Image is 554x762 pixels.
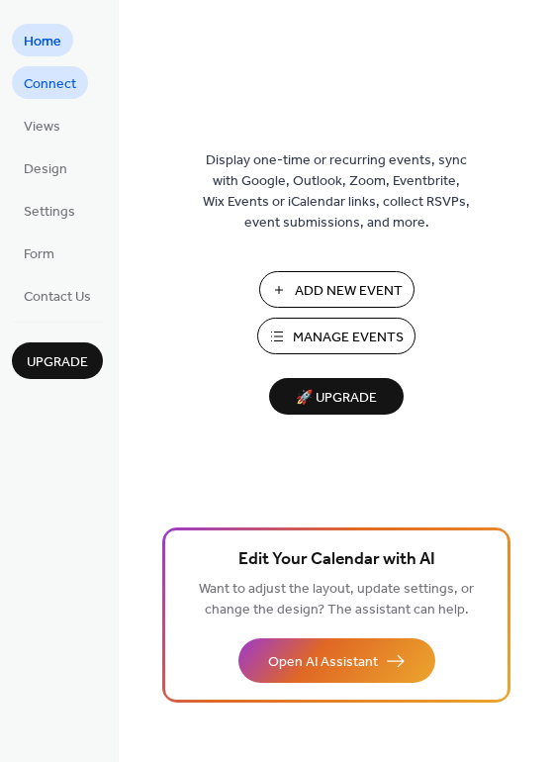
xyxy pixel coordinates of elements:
button: Manage Events [257,318,415,354]
a: Views [12,109,72,142]
a: Settings [12,194,87,227]
span: Form [24,244,54,265]
span: Upgrade [27,352,88,373]
button: Upgrade [12,342,103,379]
a: Contact Us [12,279,103,312]
span: Manage Events [293,328,404,348]
span: 🚀 Upgrade [281,385,392,412]
button: Open AI Assistant [238,638,435,683]
a: Design [12,151,79,184]
span: Want to adjust the layout, update settings, or change the design? The assistant can help. [199,576,474,623]
span: Views [24,117,60,138]
a: Form [12,237,66,269]
span: Display one-time or recurring events, sync with Google, Outlook, Zoom, Eventbrite, Wix Events or ... [203,150,470,234]
span: Edit Your Calendar with AI [238,546,435,574]
button: 🚀 Upgrade [269,378,404,415]
a: Connect [12,66,88,99]
a: Home [12,24,73,56]
span: Open AI Assistant [268,652,378,673]
span: Home [24,32,61,52]
span: Design [24,159,67,180]
button: Add New Event [259,271,415,308]
span: Contact Us [24,287,91,308]
span: Connect [24,74,76,95]
span: Settings [24,202,75,223]
span: Add New Event [295,281,403,302]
